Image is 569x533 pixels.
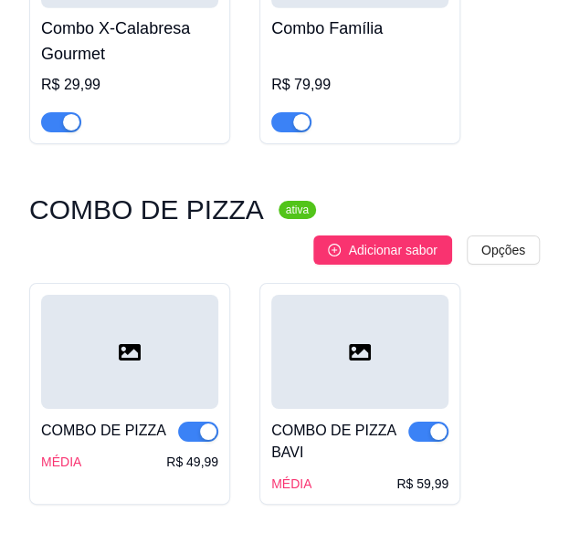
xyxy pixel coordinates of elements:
[41,420,166,442] div: COMBO DE PIZZA
[271,420,408,464] div: COMBO DE PIZZA BAVI
[313,235,451,265] button: Adicionar sabor
[481,240,525,260] span: Opções
[396,475,448,493] div: R$ 59,99
[41,453,81,471] div: MÉDIA
[328,244,341,256] span: plus-circle
[271,475,311,493] div: MÉDIA
[41,16,218,67] h4: Combo X-Calabresa Gourmet
[271,74,448,96] div: R$ 79,99
[41,74,218,96] div: R$ 29,99
[348,240,437,260] span: Adicionar sabor
[467,235,540,265] button: Opções
[279,201,316,219] sup: ativa
[166,453,218,471] div: R$ 49,99
[29,199,264,221] h3: COMBO DE PIZZA
[271,16,448,41] h4: Combo Família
